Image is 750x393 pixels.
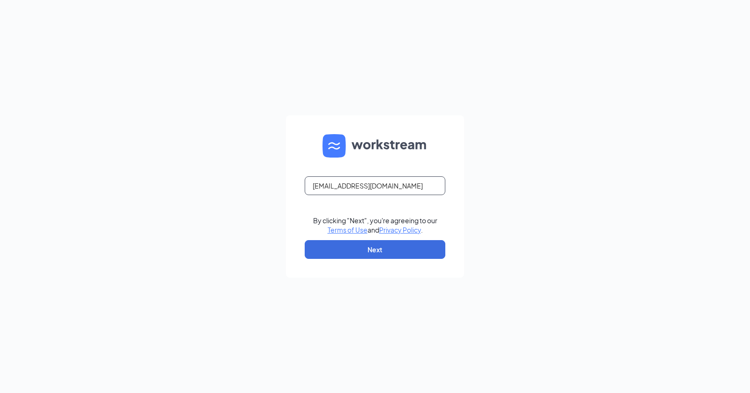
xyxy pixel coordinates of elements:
[313,216,437,234] div: By clicking "Next", you're agreeing to our and .
[322,134,427,158] img: WS logo and Workstream text
[328,226,367,234] a: Terms of Use
[305,176,445,195] input: Email
[305,240,445,259] button: Next
[379,226,421,234] a: Privacy Policy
